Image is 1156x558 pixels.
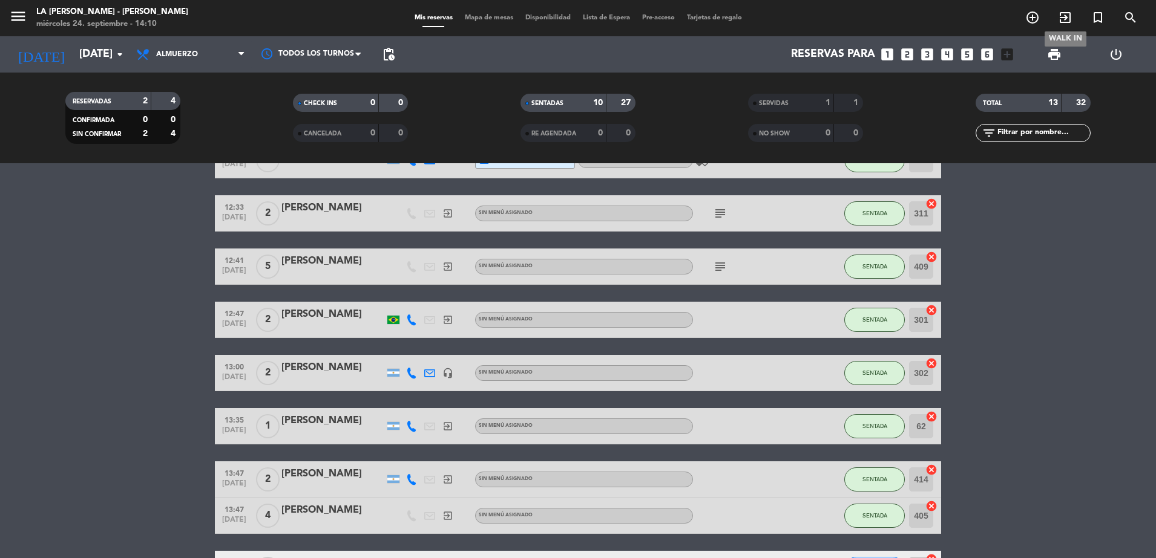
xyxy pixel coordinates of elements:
strong: 4 [171,129,178,138]
button: SENTADA [844,201,905,225]
strong: 0 [398,99,406,107]
i: exit_to_app [442,314,453,325]
div: [PERSON_NAME] [281,466,384,482]
i: exit_to_app [442,261,453,272]
i: cancel [925,304,938,316]
span: SENTADA [862,316,887,323]
span: [DATE] [219,426,249,440]
button: SENTADA [844,308,905,332]
strong: 10 [593,99,603,107]
span: 12:33 [219,200,249,213]
div: LA [PERSON_NAME] - [PERSON_NAME] [36,6,188,18]
i: menu [9,7,27,25]
span: Lista de Espera [577,15,636,21]
strong: 0 [143,115,148,124]
strong: 4 [171,97,178,105]
span: 13:00 [219,359,249,373]
strong: 2 [143,129,148,138]
span: 12:47 [219,306,249,320]
strong: 0 [370,99,375,107]
i: add_box [999,47,1015,62]
i: headset_mic [442,368,453,378]
span: 13:47 [219,466,249,479]
strong: 13 [1048,99,1058,107]
span: [DATE] [219,479,249,493]
span: Mis reservas [409,15,459,21]
strong: 0 [398,129,406,137]
span: Reservas para [791,48,875,60]
strong: 0 [626,129,633,137]
i: [DATE] [9,41,73,68]
div: LOG OUT [1085,36,1147,73]
span: SENTADA [862,369,887,376]
button: menu [9,7,27,30]
span: SIN CONFIRMAR [73,131,121,137]
span: 1 [256,414,280,438]
strong: 32 [1076,99,1088,107]
div: [PERSON_NAME] [281,413,384,429]
span: CONFIRMADA [73,117,114,123]
span: print [1047,47,1062,62]
i: looks_5 [959,47,975,62]
span: TOTAL [983,100,1002,106]
button: SENTADA [844,361,905,385]
i: looks_3 [919,47,935,62]
span: 4 [256,504,280,528]
i: looks_one [879,47,895,62]
span: Sin menú asignado [479,210,533,215]
div: [PERSON_NAME] [281,307,384,322]
i: turned_in_not [1091,10,1105,25]
i: exit_to_app [442,208,453,219]
div: [PERSON_NAME] [281,502,384,518]
i: subject [713,206,727,221]
span: RESERVADAS [73,99,111,105]
strong: 0 [370,129,375,137]
div: WALK IN [1045,31,1086,47]
span: 13:35 [219,412,249,426]
strong: 0 [853,129,861,137]
div: [PERSON_NAME] [281,200,384,216]
i: cancel [925,410,938,423]
span: [DATE] [219,267,249,281]
span: 5 [256,255,280,279]
span: pending_actions [381,47,396,62]
span: 12:41 [219,253,249,267]
strong: 1 [826,99,830,107]
span: 2 [256,467,280,491]
span: [DATE] [219,213,249,227]
strong: 0 [598,129,603,137]
i: power_settings_new [1109,47,1123,62]
button: SENTADA [844,414,905,438]
span: SENTADA [862,476,887,482]
span: 2 [256,361,280,385]
i: exit_to_app [1058,10,1072,25]
span: SENTADAS [531,100,563,106]
div: [PERSON_NAME] [281,360,384,375]
i: search [1123,10,1138,25]
i: looks_two [899,47,915,62]
span: CANCELADA [304,131,341,137]
span: [DATE] [219,373,249,387]
i: looks_6 [979,47,995,62]
strong: 2 [143,97,148,105]
span: Disponibilidad [519,15,577,21]
span: SENTADA [862,423,887,429]
input: Filtrar por nombre... [996,126,1090,140]
span: Sin menú asignado [479,264,533,268]
span: CHECK INS [304,100,337,106]
i: cancel [925,251,938,263]
span: [DATE] [219,160,249,174]
span: 13:47 [219,502,249,516]
i: exit_to_app [442,510,453,521]
span: RE AGENDADA [531,131,576,137]
strong: 1 [853,99,861,107]
span: [DATE] [219,516,249,530]
i: cancel [925,464,938,476]
span: NO SHOW [759,131,790,137]
button: SENTADA [844,467,905,491]
i: subject [713,259,727,274]
div: [PERSON_NAME] [281,253,384,269]
span: 2 [256,308,280,332]
i: cancel [925,357,938,369]
strong: 0 [171,115,178,124]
